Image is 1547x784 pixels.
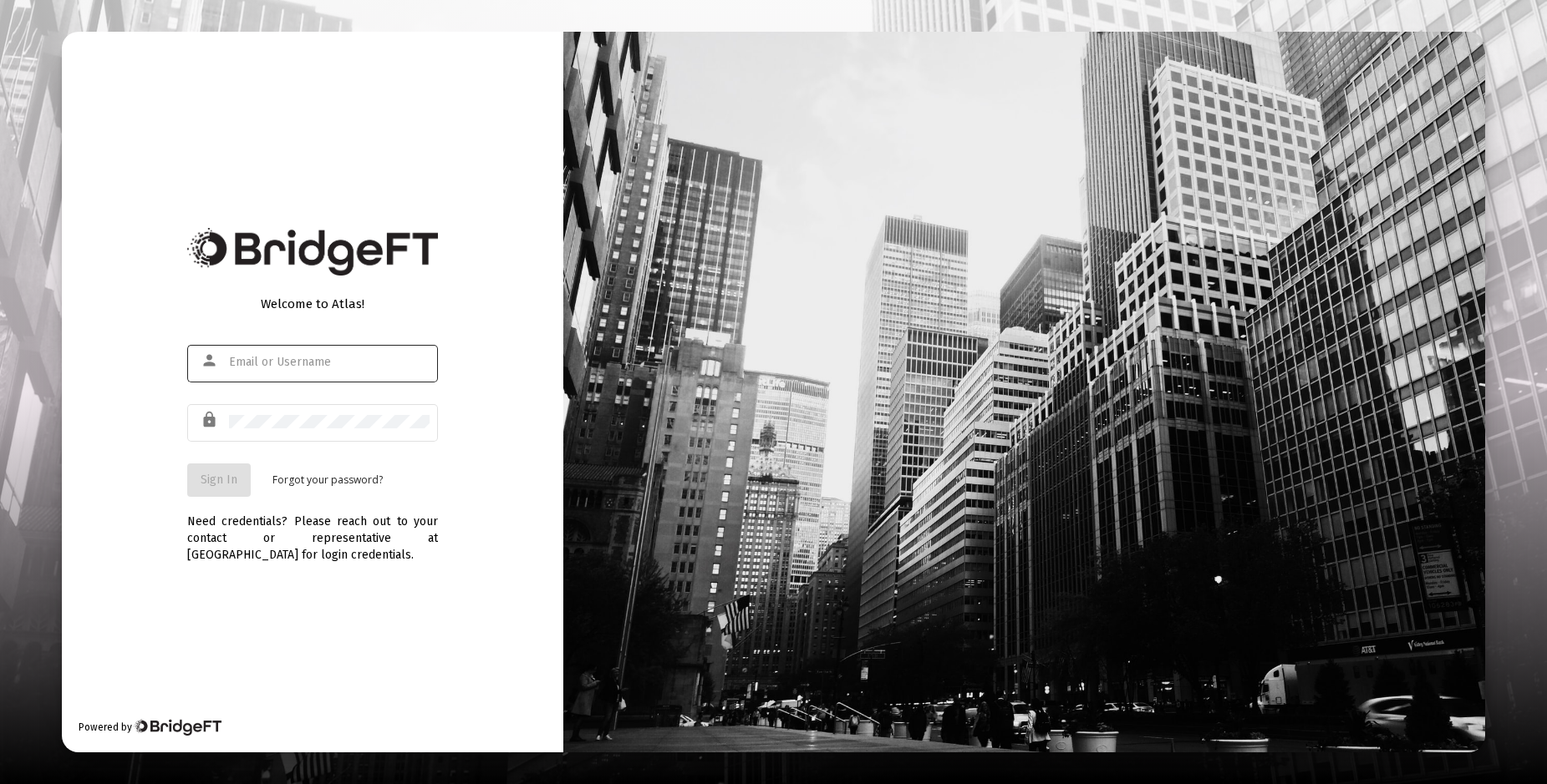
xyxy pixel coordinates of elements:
[201,473,237,487] span: Sign In
[187,296,438,312] div: Welcome to Atlas!
[229,356,430,369] input: Email or Username
[201,351,221,371] mat-icon: person
[187,228,438,276] img: Bridge Financial Technology Logo
[272,472,383,488] a: Forgot your password?
[134,719,221,736] img: Bridge Financial Technology Logo
[187,497,438,564] div: Need credentials? Please reach out to your contact or representative at [GEOGRAPHIC_DATA] for log...
[187,463,251,497] button: Sign In
[79,719,221,736] div: Powered by
[201,410,221,430] mat-icon: lock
